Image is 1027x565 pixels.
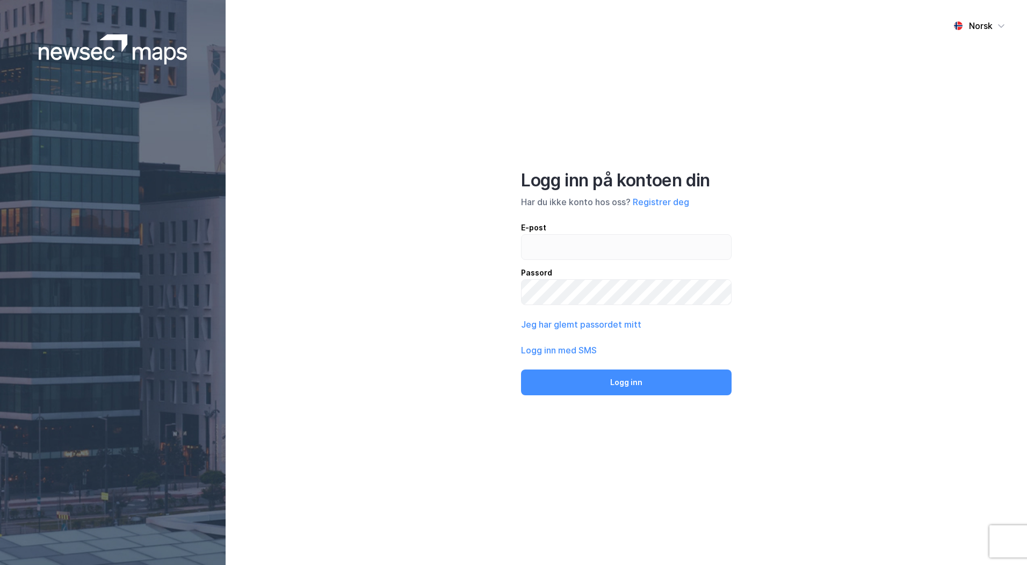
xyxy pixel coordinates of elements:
[633,195,689,208] button: Registrer deg
[521,221,732,234] div: E-post
[521,370,732,395] button: Logg inn
[521,344,597,357] button: Logg inn med SMS
[973,513,1027,565] iframe: Chat Widget
[521,170,732,191] div: Logg inn på kontoen din
[39,34,187,64] img: logoWhite.bf58a803f64e89776f2b079ca2356427.svg
[969,19,993,32] div: Norsk
[521,195,732,208] div: Har du ikke konto hos oss?
[521,266,732,279] div: Passord
[521,318,641,331] button: Jeg har glemt passordet mitt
